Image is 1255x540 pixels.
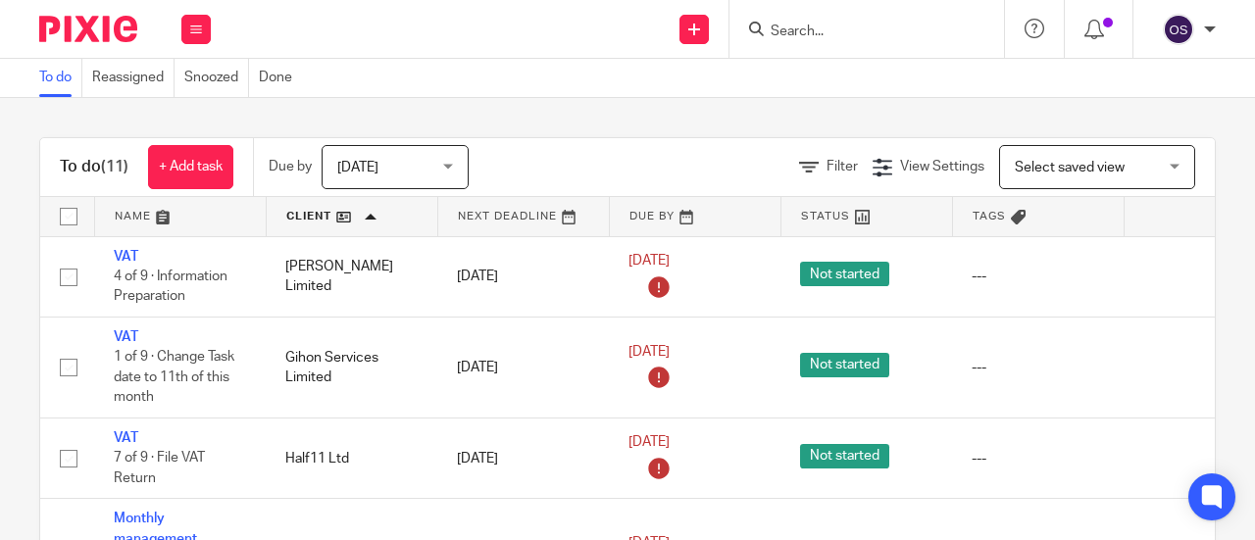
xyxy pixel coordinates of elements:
[184,59,249,97] a: Snoozed
[800,444,889,468] span: Not started
[60,157,128,177] h1: To do
[337,161,378,174] span: [DATE]
[973,211,1006,221] span: Tags
[1015,161,1125,174] span: Select saved view
[437,236,609,317] td: [DATE]
[800,262,889,286] span: Not started
[769,24,945,41] input: Search
[114,431,138,445] a: VAT
[39,59,82,97] a: To do
[269,157,312,176] p: Due by
[259,59,302,97] a: Done
[148,145,233,189] a: + Add task
[266,317,437,417] td: Gihon Services Limited
[900,160,984,173] span: View Settings
[266,418,437,499] td: Half11 Ltd
[1163,14,1194,45] img: svg%3E
[101,159,128,174] span: (11)
[266,236,437,317] td: [PERSON_NAME] Limited
[114,330,138,344] a: VAT
[437,317,609,417] td: [DATE]
[114,351,234,405] span: 1 of 9 · Change Task date to 11th of this month
[114,452,205,486] span: 7 of 9 · File VAT Return
[972,358,1104,377] div: ---
[628,254,670,268] span: [DATE]
[628,436,670,450] span: [DATE]
[114,270,227,304] span: 4 of 9 · Information Preparation
[800,353,889,377] span: Not started
[972,267,1104,286] div: ---
[114,250,138,264] a: VAT
[39,16,137,42] img: Pixie
[827,160,858,173] span: Filter
[972,449,1104,468] div: ---
[92,59,175,97] a: Reassigned
[437,418,609,499] td: [DATE]
[628,345,670,359] span: [DATE]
